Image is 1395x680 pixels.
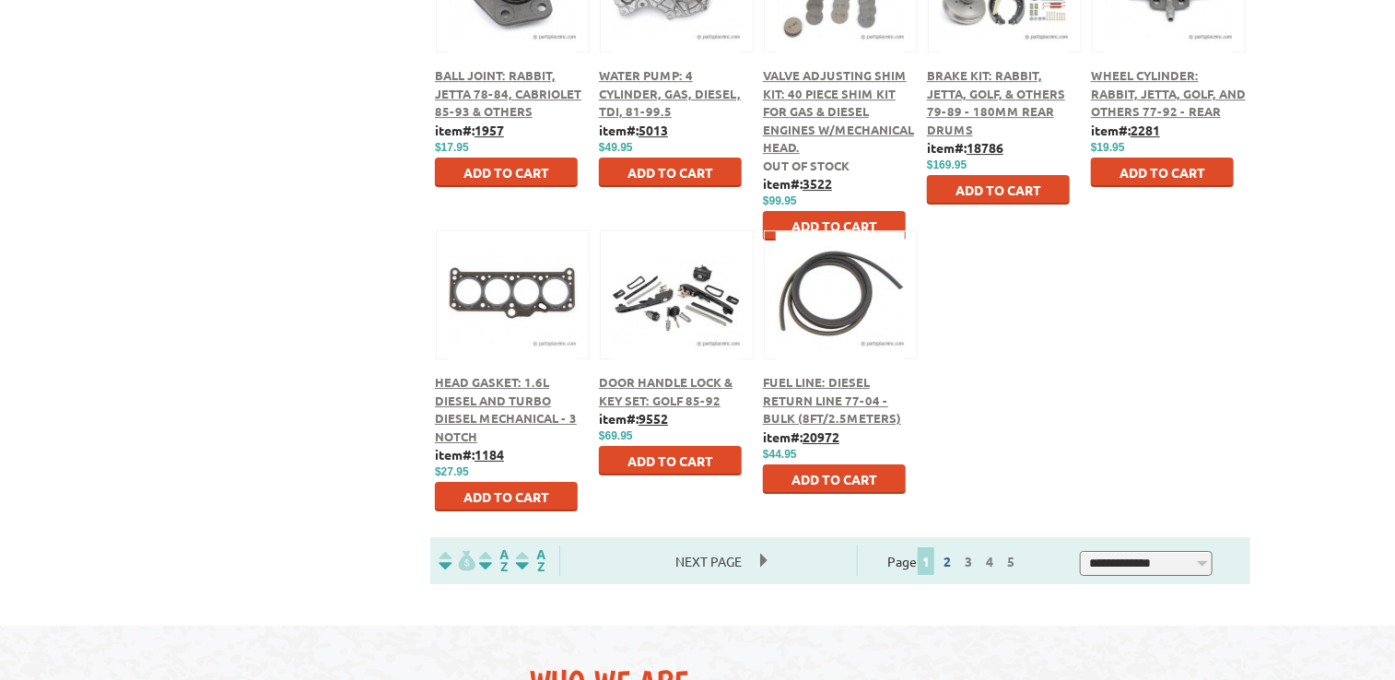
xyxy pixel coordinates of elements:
img: Sort by Sales Rank [512,550,549,571]
b: item#: [599,122,668,138]
span: Out of stock [763,158,850,173]
button: Add to Cart [435,158,578,187]
a: Door Handle Lock & Key Set: Golf 85-92 [599,374,733,408]
u: 9552 [639,410,668,427]
button: Add to Cart [763,464,906,494]
span: Next Page [657,547,760,575]
b: item#: [1091,122,1160,138]
b: item#: [927,139,1003,156]
b: item#: [599,410,668,427]
a: 3 [960,553,977,569]
span: $17.95 [435,141,469,154]
span: Add to Cart [627,164,713,181]
a: 4 [981,553,998,569]
a: Head Gasket: 1.6L Diesel and Turbo Diesel Mechanical - 3 Notch [435,374,577,444]
a: 2 [939,553,955,569]
a: Water Pump: 4 Cylinder, Gas, Diesel, TDI, 81-99.5 [599,67,741,119]
span: Add to Cart [463,164,549,181]
button: Add to Cart [599,158,742,187]
a: Wheel Cylinder: Rabbit, Jetta, Golf, and others 77-92 - Rear [1091,67,1246,119]
span: Add to Cart [627,452,713,469]
span: $44.95 [763,448,797,461]
span: $27.95 [435,465,469,478]
button: Add to Cart [435,482,578,511]
a: Fuel Line: Diesel Return Line 77-04 - Bulk (8ft/2.5meters) [763,374,901,426]
span: $19.95 [1091,141,1125,154]
a: Valve Adjusting Shim Kit: 40 Piece Shim kit for Gas & Diesel engines w/Mechanical Head. [763,67,914,155]
b: item#: [763,175,832,192]
b: item#: [435,446,504,463]
a: Brake Kit: Rabbit, Jetta, Golf, & Others 79-89 - 180mm Rear Drums [927,67,1065,137]
img: Sort by Headline [475,550,512,571]
b: item#: [763,428,839,445]
img: filterpricelow.svg [439,550,475,571]
button: Add to Cart [927,175,1070,205]
span: Add to Cart [955,182,1041,198]
span: $169.95 [927,158,967,171]
span: $99.95 [763,194,797,207]
u: 2281 [1131,122,1160,138]
span: Add to Cart [1120,164,1205,181]
u: 20972 [803,428,839,445]
u: 1184 [475,446,504,463]
b: item#: [435,122,504,138]
span: 1 [918,547,934,575]
a: Ball Joint: Rabbit, Jetta 78-84, Cabriolet 85-93 & Others [435,67,581,119]
button: Add to Cart [1091,158,1234,187]
span: Add to Cart [791,471,877,487]
span: $69.95 [599,429,633,442]
span: $49.95 [599,141,633,154]
span: Add to Cart [791,217,877,234]
a: Next Page [657,553,760,569]
u: 5013 [639,122,668,138]
u: 18786 [967,139,1003,156]
u: 1957 [475,122,504,138]
div: Page [857,545,1050,576]
span: Add to Cart [463,488,549,505]
button: Add to Cart [763,211,906,240]
u: 3522 [803,175,832,192]
button: Add to Cart [599,446,742,475]
a: 5 [1002,553,1019,569]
